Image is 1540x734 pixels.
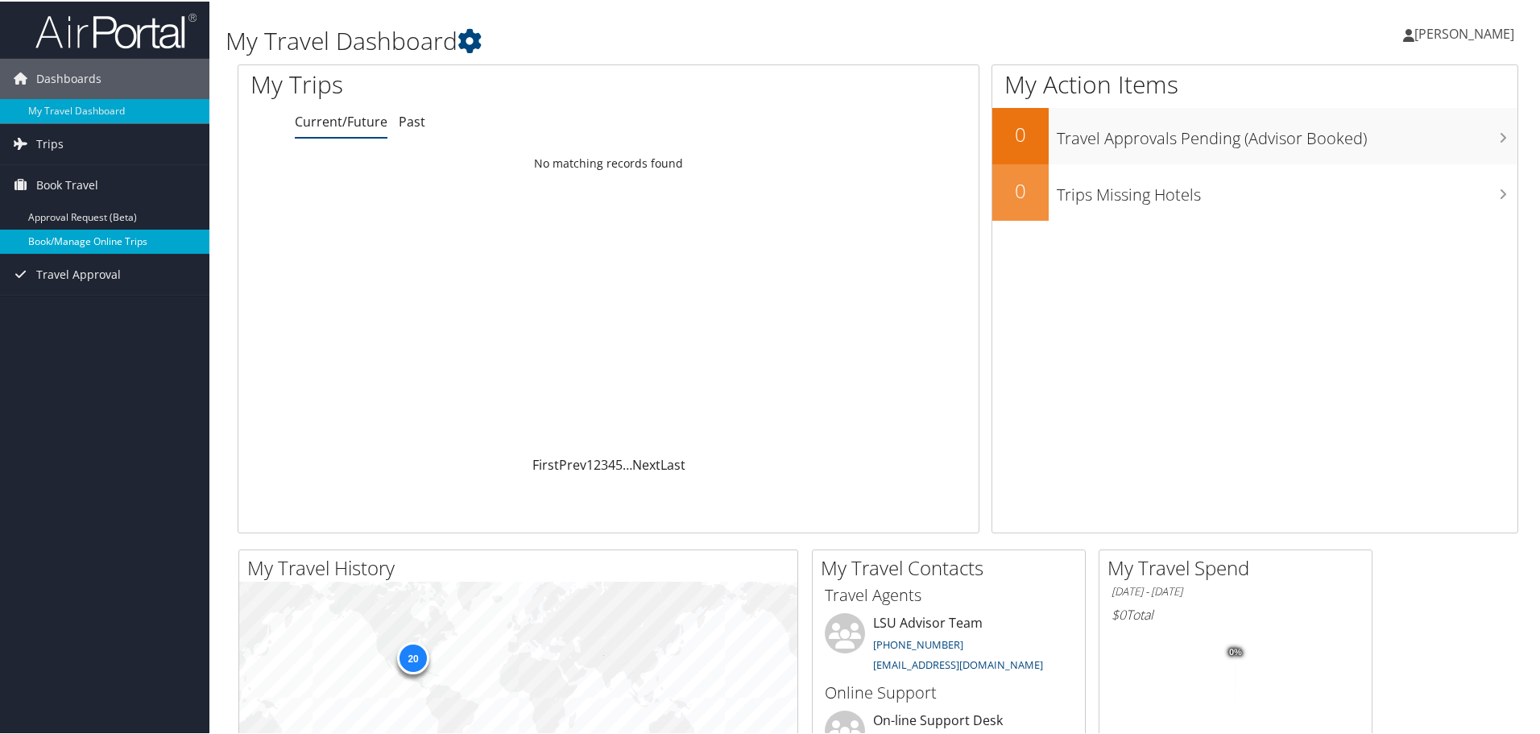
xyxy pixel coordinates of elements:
span: Travel Approval [36,253,121,293]
li: LSU Advisor Team [817,612,1081,678]
img: airportal-logo.png [35,10,197,48]
h1: My Travel Dashboard [226,23,1095,56]
a: Next [632,454,660,472]
h6: Total [1112,604,1360,622]
h1: My Trips [250,66,658,100]
a: Current/Future [295,111,387,129]
span: Trips [36,122,64,163]
span: $0 [1112,604,1126,622]
h3: Trips Missing Hotels [1057,174,1517,205]
a: 4 [608,454,615,472]
h3: Travel Agents [825,583,1073,605]
h2: My Travel History [247,553,797,580]
span: Book Travel [36,164,98,204]
a: Past [399,111,425,129]
a: 5 [615,454,623,472]
a: Last [660,454,685,472]
h2: My Travel Spend [1107,553,1372,580]
a: Prev [559,454,586,472]
a: [EMAIL_ADDRESS][DOMAIN_NAME] [873,656,1043,670]
td: No matching records found [238,147,979,176]
h2: 0 [992,119,1049,147]
h2: My Travel Contacts [821,553,1085,580]
tspan: 0% [1229,646,1242,656]
div: 20 [397,641,429,673]
h6: [DATE] - [DATE] [1112,583,1360,598]
span: [PERSON_NAME] [1414,23,1514,41]
a: 3 [601,454,608,472]
h1: My Action Items [992,66,1517,100]
a: 0Travel Approvals Pending (Advisor Booked) [992,106,1517,163]
span: … [623,454,632,472]
a: [PHONE_NUMBER] [873,636,963,650]
a: First [532,454,559,472]
h3: Online Support [825,680,1073,703]
a: 1 [586,454,594,472]
a: [PERSON_NAME] [1403,8,1530,56]
a: 0Trips Missing Hotels [992,163,1517,219]
h3: Travel Approvals Pending (Advisor Booked) [1057,118,1517,148]
span: Dashboards [36,57,101,97]
h2: 0 [992,176,1049,203]
a: 2 [594,454,601,472]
